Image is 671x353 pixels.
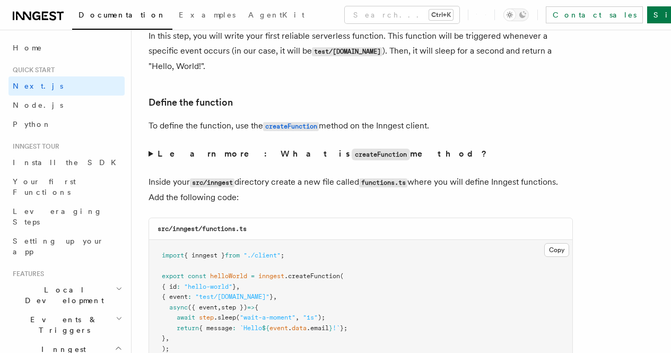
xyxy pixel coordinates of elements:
[162,293,188,300] span: { event
[221,304,247,311] span: step })
[72,3,172,30] a: Documentation
[214,314,236,321] span: .sleep
[8,314,116,335] span: Events & Triggers
[352,149,410,160] code: createFunction
[177,283,180,290] span: :
[217,304,221,311] span: ,
[8,115,125,134] a: Python
[162,252,184,259] span: import
[177,324,199,332] span: return
[169,304,188,311] span: async
[236,314,240,321] span: (
[429,10,453,20] kbd: Ctrl+K
[255,304,258,311] span: {
[333,324,340,332] span: !`
[240,324,262,332] span: `Hello
[8,270,44,278] span: Features
[340,272,344,280] span: (
[158,225,247,233] code: src/inngest/functions.ts
[232,324,236,332] span: :
[284,272,340,280] span: .createFunction
[263,122,319,131] code: createFunction
[232,283,236,290] span: }
[149,175,573,205] p: Inside your directory create a new file called where you will define Inngest functions. Add the f...
[149,147,573,162] summary: Learn more: What iscreateFunctionmethod?
[359,178,407,187] code: functions.ts
[149,29,573,74] p: In this step, you will write your first reliable serverless function. This function will be trigg...
[312,47,382,56] code: test/[DOMAIN_NAME]
[318,314,325,321] span: );
[162,283,177,290] span: { id
[240,314,295,321] span: "wait-a-moment"
[269,324,288,332] span: event
[188,272,206,280] span: const
[149,95,233,110] a: Define the function
[13,120,51,128] span: Python
[8,38,125,57] a: Home
[8,310,125,340] button: Events & Triggers
[13,158,123,167] span: Install the SDK
[546,6,643,23] a: Contact sales
[162,272,184,280] span: export
[345,6,459,23] button: Search...Ctrl+K
[263,120,319,131] a: createFunction
[199,314,214,321] span: step
[177,314,195,321] span: await
[195,293,269,300] span: "test/[DOMAIN_NAME]"
[210,272,247,280] span: helloWorld
[295,314,299,321] span: ,
[544,243,569,257] button: Copy
[329,324,333,332] span: }
[225,252,240,259] span: from
[188,304,217,311] span: ({ event
[269,293,273,300] span: }
[8,153,125,172] a: Install the SDK
[179,11,236,19] span: Examples
[258,272,284,280] span: inngest
[236,283,240,290] span: ,
[199,324,232,332] span: { message
[8,280,125,310] button: Local Development
[243,252,281,259] span: "./client"
[242,3,311,29] a: AgentKit
[184,252,225,259] span: { inngest }
[190,178,234,187] code: src/inngest
[13,82,63,90] span: Next.js
[8,76,125,96] a: Next.js
[247,304,255,311] span: =>
[13,42,42,53] span: Home
[184,283,232,290] span: "hello-world"
[8,172,125,202] a: Your first Functions
[8,96,125,115] a: Node.js
[8,66,55,74] span: Quick start
[503,8,529,21] button: Toggle dark mode
[8,142,59,151] span: Inngest tour
[248,11,304,19] span: AgentKit
[288,324,292,332] span: .
[340,324,347,332] span: };
[303,314,318,321] span: "1s"
[292,324,307,332] span: data
[162,345,169,352] span: );
[13,101,63,109] span: Node.js
[8,231,125,261] a: Setting up your app
[165,334,169,342] span: ,
[273,293,277,300] span: ,
[158,149,489,159] strong: Learn more: What is method?
[188,293,191,300] span: :
[79,11,166,19] span: Documentation
[8,285,116,306] span: Local Development
[307,324,329,332] span: .email
[172,3,242,29] a: Examples
[162,334,165,342] span: }
[13,237,104,256] span: Setting up your app
[8,202,125,231] a: Leveraging Steps
[149,118,573,134] p: To define the function, use the method on the Inngest client.
[262,324,269,332] span: ${
[13,177,76,196] span: Your first Functions
[281,252,284,259] span: ;
[13,207,102,226] span: Leveraging Steps
[251,272,255,280] span: =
